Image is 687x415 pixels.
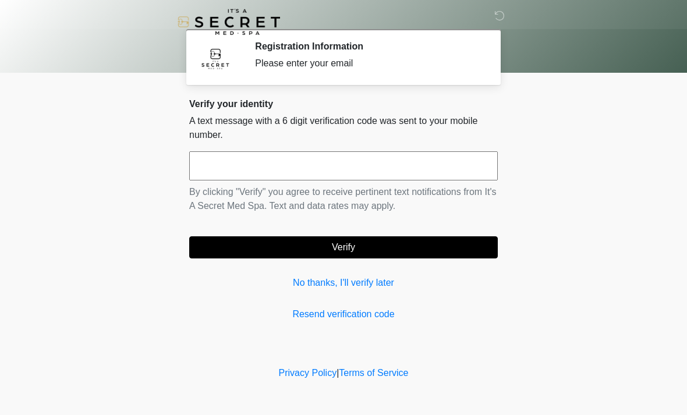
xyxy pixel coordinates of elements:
[255,41,480,52] h2: Registration Information
[255,56,480,70] div: Please enter your email
[178,9,280,35] img: It's A Secret Med Spa Logo
[189,114,498,142] p: A text message with a 6 digit verification code was sent to your mobile number.
[279,368,337,378] a: Privacy Policy
[189,307,498,321] a: Resend verification code
[189,236,498,258] button: Verify
[189,276,498,290] a: No thanks, I'll verify later
[189,185,498,213] p: By clicking "Verify" you agree to receive pertinent text notifications from It's A Secret Med Spa...
[337,368,339,378] a: |
[339,368,408,378] a: Terms of Service
[198,41,233,76] img: Agent Avatar
[189,98,498,109] h2: Verify your identity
